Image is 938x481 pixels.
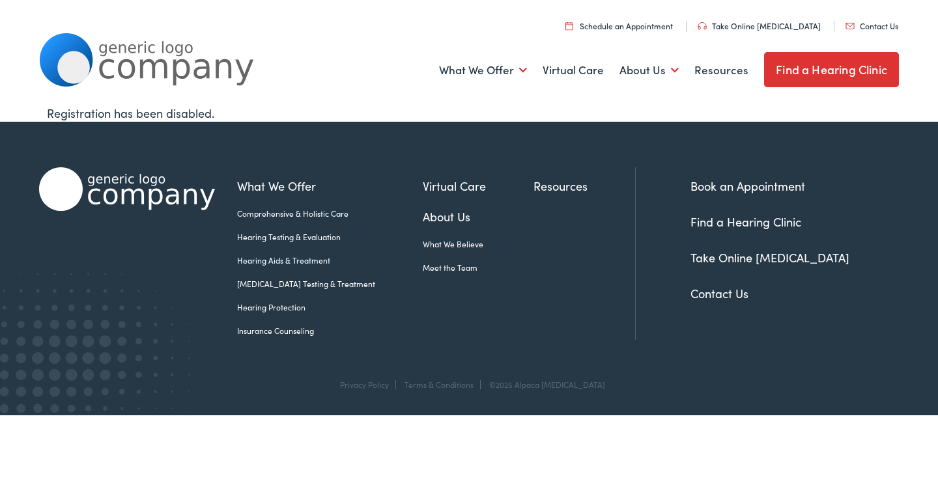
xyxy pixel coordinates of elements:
a: Find a Hearing Clinic [690,213,801,230]
a: Virtual Care [423,177,533,195]
a: Terms & Conditions [405,379,474,390]
a: Meet the Team [423,262,533,273]
img: Alpaca Audiology [39,167,215,211]
a: Schedule an Appointment [565,20,673,31]
a: Hearing Protection [237,301,423,313]
div: Registration has been disabled. [47,104,891,122]
a: Privacy Policy [340,379,389,390]
a: What We Offer [237,177,423,195]
a: Insurance Counseling [237,325,423,337]
a: About Us [423,208,533,225]
img: utility icon [565,21,573,30]
a: [MEDICAL_DATA] Testing & Treatment [237,278,423,290]
a: Book an Appointment [690,178,805,194]
div: ©2025 Alpaca [MEDICAL_DATA] [483,380,605,389]
a: About Us [619,46,679,94]
a: Comprehensive & Holistic Care [237,208,423,219]
a: Find a Hearing Clinic [764,52,899,87]
img: utility icon [846,23,855,29]
img: utility icon [698,22,707,30]
a: What We Offer [439,46,527,94]
a: Contact Us [690,285,748,301]
a: Hearing Aids & Treatment [237,254,423,266]
a: Contact Us [846,20,898,31]
a: Hearing Testing & Evaluation [237,231,423,243]
a: Take Online [MEDICAL_DATA] [698,20,821,31]
a: Resources [694,46,748,94]
a: What We Believe [423,238,533,250]
a: Virtual Care [543,46,604,94]
a: Resources [533,177,635,195]
a: Take Online [MEDICAL_DATA] [690,249,849,266]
